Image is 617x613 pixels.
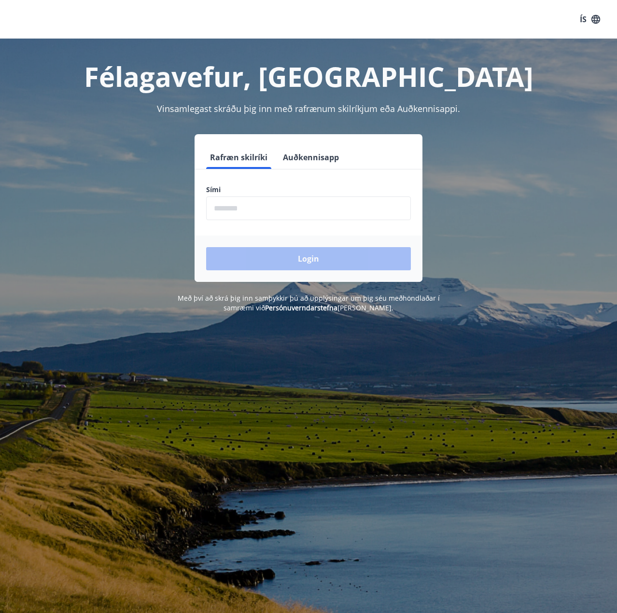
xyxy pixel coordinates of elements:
[279,146,343,169] button: Auðkennisapp
[265,303,337,312] a: Persónuverndarstefna
[206,146,271,169] button: Rafræn skilríki
[12,58,605,95] h1: Félagavefur, [GEOGRAPHIC_DATA]
[178,293,440,312] span: Með því að skrá þig inn samþykkir þú að upplýsingar um þig séu meðhöndlaðar í samræmi við [PERSON...
[206,185,411,195] label: Sími
[575,11,605,28] button: ÍS
[157,103,460,114] span: Vinsamlegast skráðu þig inn með rafrænum skilríkjum eða Auðkennisappi.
